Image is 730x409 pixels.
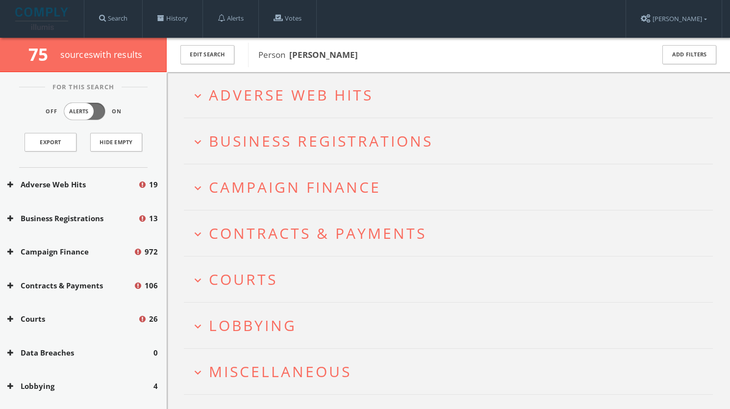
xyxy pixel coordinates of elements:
span: For This Search [45,82,122,92]
span: On [112,107,122,116]
button: Lobbying [7,381,153,392]
button: expand_moreCampaign Finance [191,179,713,195]
button: expand_moreContracts & Payments [191,225,713,241]
i: expand_more [191,135,204,149]
i: expand_more [191,366,204,379]
button: Adverse Web Hits [7,179,138,190]
span: 4 [153,381,158,392]
button: Hide Empty [90,133,142,152]
i: expand_more [191,320,204,333]
span: Miscellaneous [209,361,352,382]
span: 972 [145,246,158,257]
span: Business Registrations [209,131,433,151]
button: Campaign Finance [7,246,133,257]
a: Export [25,133,76,152]
i: expand_more [191,89,204,102]
button: expand_moreLobbying [191,317,713,333]
span: source s with results [60,49,143,60]
span: 13 [149,213,158,224]
button: Data Breaches [7,347,153,358]
button: Business Registrations [7,213,138,224]
span: Off [46,107,57,116]
span: 106 [145,280,158,291]
button: expand_moreMiscellaneous [191,363,713,380]
button: expand_moreCourts [191,271,713,287]
span: 75 [28,43,56,66]
button: Add Filters [662,45,716,64]
img: illumis [15,7,70,30]
button: Courts [7,313,138,325]
span: Adverse Web Hits [209,85,373,105]
span: 19 [149,179,158,190]
span: 0 [153,347,158,358]
button: expand_moreAdverse Web Hits [191,87,713,103]
span: Contracts & Payments [209,223,427,243]
b: [PERSON_NAME] [289,49,358,60]
i: expand_more [191,228,204,241]
button: expand_moreBusiness Registrations [191,133,713,149]
i: expand_more [191,181,204,195]
button: Contracts & Payments [7,280,133,291]
span: Lobbying [209,315,297,335]
span: 26 [149,313,158,325]
span: Person [258,49,358,60]
i: expand_more [191,274,204,287]
button: Edit Search [180,45,234,64]
span: Courts [209,269,277,289]
span: Campaign Finance [209,177,381,197]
